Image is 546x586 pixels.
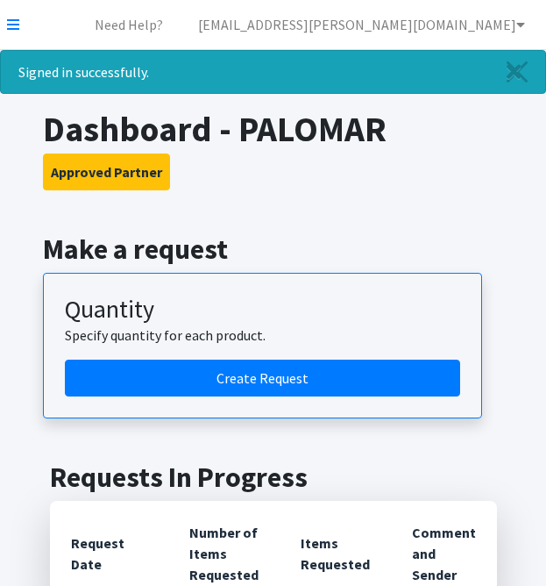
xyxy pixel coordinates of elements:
[43,154,170,190] button: Approved Partner
[50,461,497,494] h2: Requests In Progress
[489,51,545,93] a: Close
[65,295,460,325] h3: Quantity
[184,7,539,42] a: [EMAIL_ADDRESS][PERSON_NAME][DOMAIN_NAME]
[65,360,460,397] a: Create a request by quantity
[81,7,177,42] a: Need Help?
[65,325,460,346] p: Specify quantity for each product.
[43,232,503,266] h2: Make a request
[43,108,503,150] h1: Dashboard - PALOMAR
